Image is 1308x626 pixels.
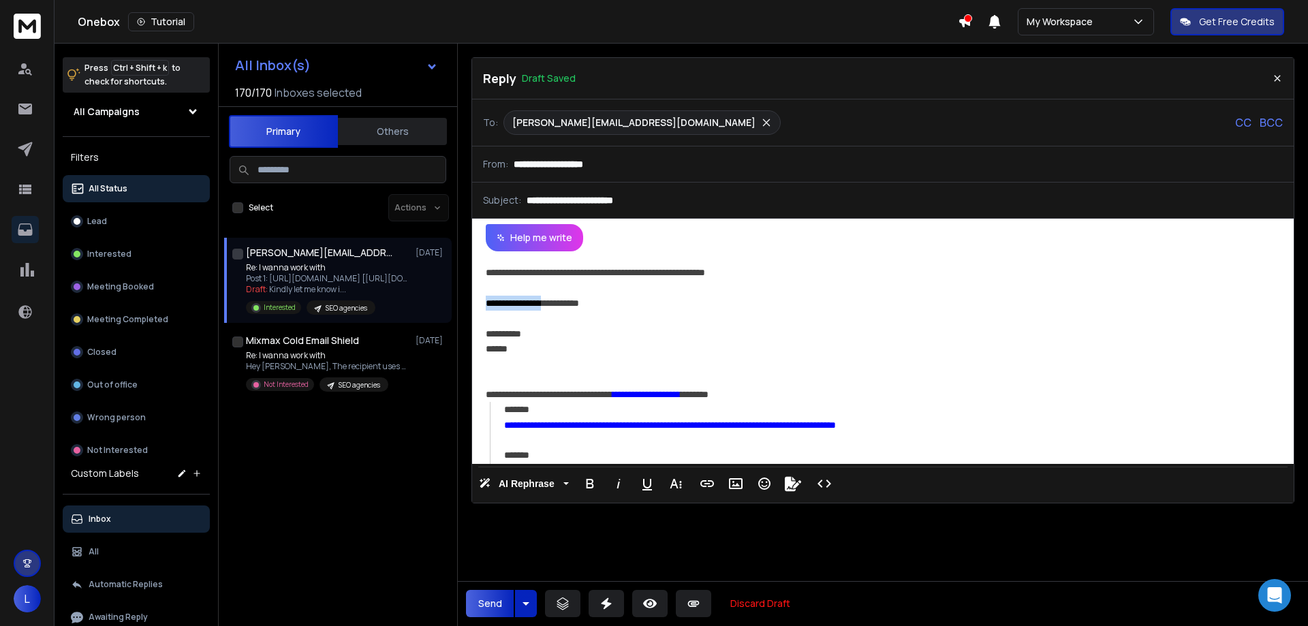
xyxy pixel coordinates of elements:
p: To: [483,116,498,129]
p: Wrong person [87,412,146,423]
button: Interested [63,240,210,268]
h1: [PERSON_NAME][EMAIL_ADDRESS][DOMAIN_NAME] [246,246,396,260]
span: 170 / 170 [235,84,272,101]
p: Automatic Replies [89,579,163,590]
p: Subject: [483,193,521,207]
p: All Status [89,183,127,194]
span: AI Rephrase [496,478,557,490]
p: Reply [483,69,516,88]
button: Meeting Booked [63,273,210,300]
h3: Filters [63,148,210,167]
span: Draft: [246,283,268,295]
p: Post 1: [URL][DOMAIN_NAME] [[URL][DOMAIN_NAME]] Post 2: [URL][DOMAIN_NAME] [[URL][DOMAIN_NAME]] P... [246,273,409,284]
button: Wrong person [63,404,210,431]
h3: Inboxes selected [275,84,362,101]
button: Get Free Credits [1170,8,1284,35]
label: Select [249,202,273,213]
p: [DATE] [416,335,446,346]
h1: All Campaigns [74,105,140,119]
button: Not Interested [63,437,210,464]
p: CC [1235,114,1251,131]
button: Primary [229,115,338,148]
button: Closed [63,339,210,366]
button: Help me write [486,224,583,251]
button: Send [466,590,514,617]
button: Discard Draft [719,590,801,617]
h1: Mixmax Cold Email Shield [246,334,359,347]
button: Tutorial [128,12,194,31]
button: Lead [63,208,210,235]
p: Out of office [87,379,138,390]
p: Interested [264,302,296,313]
button: L [14,585,41,612]
div: Onebox [78,12,958,31]
p: Re: I wanna work with [246,350,409,361]
button: Inbox [63,505,210,533]
button: Bold (Ctrl+B) [577,470,603,497]
p: Get Free Credits [1199,15,1275,29]
p: Inbox [89,514,111,525]
p: Not Interested [264,379,309,390]
p: [PERSON_NAME][EMAIL_ADDRESS][DOMAIN_NAME] [512,116,756,129]
p: Draft Saved [522,72,576,85]
p: Meeting Booked [87,281,154,292]
button: Italic (Ctrl+I) [606,470,632,497]
p: [DATE] [416,247,446,258]
p: My Workspace [1027,15,1098,29]
button: Others [338,116,447,146]
h3: Custom Labels [71,467,139,480]
button: Automatic Replies [63,571,210,598]
button: All Inbox(s) [224,52,449,79]
span: Ctrl + Shift + k [111,60,169,76]
button: All Campaigns [63,98,210,125]
button: Out of office [63,371,210,398]
p: Lead [87,216,107,227]
p: SEO agencies [339,380,380,390]
p: Closed [87,347,116,358]
button: More Text [663,470,689,497]
p: From: [483,157,508,171]
button: Insert Image (Ctrl+P) [723,470,749,497]
p: Hey [PERSON_NAME], The recipient uses Mixmax [246,361,409,372]
button: Code View [811,470,837,497]
p: Re: I wanna work with [246,262,409,273]
button: Emoticons [751,470,777,497]
button: All [63,538,210,565]
p: Press to check for shortcuts. [84,61,181,89]
button: Underline (Ctrl+U) [634,470,660,497]
button: Insert Link (Ctrl+K) [694,470,720,497]
span: Kindly let me know i ... [269,283,346,295]
p: Interested [87,249,131,260]
button: Meeting Completed [63,306,210,333]
div: Open Intercom Messenger [1258,579,1291,612]
button: All Status [63,175,210,202]
button: Signature [780,470,806,497]
p: Awaiting Reply [89,612,148,623]
p: All [89,546,99,557]
p: SEO agencies [326,303,367,313]
h1: All Inbox(s) [235,59,311,72]
button: AI Rephrase [476,470,572,497]
p: Meeting Completed [87,314,168,325]
p: BCC [1260,114,1283,131]
p: Not Interested [87,445,148,456]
